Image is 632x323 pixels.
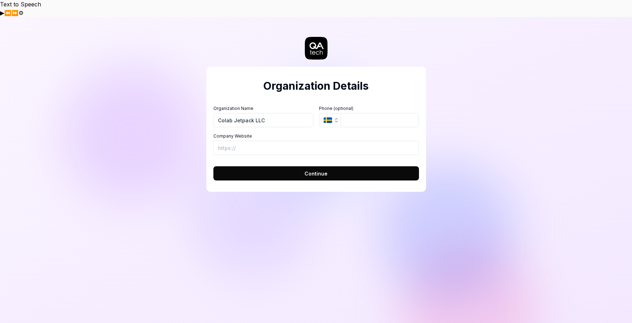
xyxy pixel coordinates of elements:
button: Continue [213,166,419,180]
input: https:// [213,141,419,155]
button: Forward [11,9,18,17]
label: Company Website [213,133,419,139]
button: Previous [4,9,11,17]
label: Organization Name [213,105,313,112]
button: Settings [18,9,23,17]
label: Phone (optional) [319,105,419,112]
span: Continue [304,170,328,177]
h2: Organization Details [213,78,419,94]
